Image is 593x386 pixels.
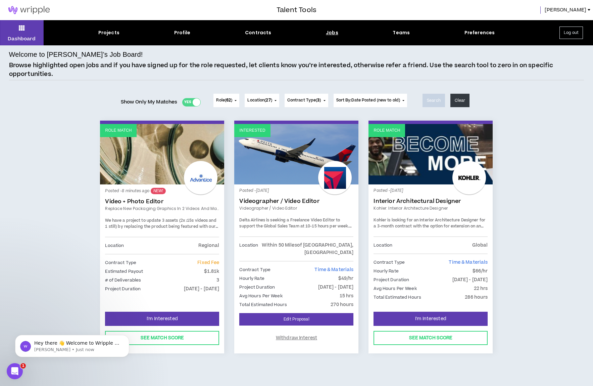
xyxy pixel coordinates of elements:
a: Role Match [368,124,493,184]
span: Fixed Fee [197,259,219,266]
span: I'm Interested [415,316,446,322]
a: Replace new packaging graphics in 2 videos and make them look real:) [105,206,219,212]
p: Browse highlighted open jobs and if you have signed up for the role requested, let clients know y... [9,61,584,78]
p: 3 [216,276,219,284]
p: Role Match [105,127,132,134]
p: 270 hours [331,301,353,308]
p: Project Duration [374,276,409,284]
div: Profile [174,29,191,36]
span: Withdraw Interest [276,335,317,341]
p: Total Estimated Hours [374,294,421,301]
sup: NEW! [151,188,166,194]
p: [DATE] - [DATE] [452,276,488,284]
p: Location [374,242,392,249]
button: Log out [559,27,583,39]
span: 3 [317,97,319,103]
button: I'm Interested [374,312,488,326]
span: We have a project to update 3 assets (2x :15s videos and 1 still) by replacing the product being ... [105,218,218,241]
p: Interested [239,127,265,134]
p: 286 hours [465,294,488,301]
button: Sort By:Date Posted (new to old) [334,94,407,107]
span: 62 [226,97,231,103]
span: 1 [20,363,26,369]
span: Time & Materials [314,266,353,273]
button: Role(62) [213,94,239,107]
p: Project Duration [239,284,275,291]
p: Contract Type [374,259,405,266]
iframe: Intercom notifications message [5,321,139,368]
a: Videographer / Video Editor [239,205,353,211]
p: Hourly Rate [239,275,264,282]
p: $1.81k [204,268,219,275]
p: Role Match [374,127,400,134]
span: Contract Type ( ) [287,97,321,103]
span: I'm Interested [147,316,178,322]
p: Within 50 Miles of [GEOGRAPHIC_DATA], [GEOGRAPHIC_DATA] [258,242,353,256]
button: See Match Score [374,331,488,345]
span: Show Only My Matches [121,97,178,107]
button: See Match Score [105,331,219,345]
p: Avg Hours Per Week [374,285,416,292]
p: Total Estimated Hours [239,301,287,308]
div: Projects [98,29,119,36]
button: I'm Interested [105,312,219,326]
p: Posted - [DATE] [239,188,353,194]
p: Location [239,242,258,256]
a: Interested [234,124,358,184]
p: Posted - [DATE] [374,188,488,194]
p: Posted - 8 minutes ago [105,188,219,194]
button: Clear [450,94,470,107]
span: Location ( ) [247,97,272,103]
p: 22 hrs [474,285,488,292]
p: # of Deliverables [105,276,141,284]
p: Regional [198,242,219,249]
span: Sort By: Date Posted (new to old) [336,97,400,103]
span: Role ( ) [216,97,232,103]
a: Interior Architectural Designer [374,198,488,205]
p: Contract Type [105,259,136,266]
a: Edit Proposal [239,313,353,326]
a: Kohler: Interior Architecture Designer [374,205,488,211]
p: $49/hr [338,275,354,282]
span: Delta Airlines is seeking a Freelance Video Editor to support the Global Sales Team at 10-15 hour... [239,217,349,229]
a: Videographer / Video Editor [239,198,353,205]
p: $66/hr [473,267,488,275]
p: Global [472,242,488,249]
button: Search [423,94,445,107]
button: Location(27) [245,94,279,107]
p: Avg Hours Per Week [239,292,282,300]
p: Dashboard [8,35,36,42]
a: Role Match [100,124,224,184]
p: 15 hrs [340,292,354,300]
p: Project Duration [105,285,141,293]
span: [PERSON_NAME] [545,6,586,14]
span: Time & Materials [449,259,488,266]
p: Hourly Rate [374,267,398,275]
p: Estimated Payout [105,268,143,275]
h3: Talent Tools [277,5,316,15]
p: [DATE] - [DATE] [184,285,219,293]
p: Contract Type [239,266,270,273]
div: Teams [393,29,410,36]
div: Contracts [245,29,271,36]
div: Preferences [464,29,495,36]
p: [DATE] - [DATE] [318,284,354,291]
button: Withdraw Interest [239,331,353,345]
h4: Welcome to [PERSON_NAME]’s Job Board! [9,49,143,59]
span: 27 [266,97,270,103]
iframe: Intercom live chat [7,363,23,379]
button: Contract Type(3) [285,94,328,107]
a: Video + Photo Editor [105,198,219,205]
p: Location [105,242,124,249]
span: Kohler is looking for an Interior Architecture Designer for a 3-month contract with the option fo... [374,217,485,235]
